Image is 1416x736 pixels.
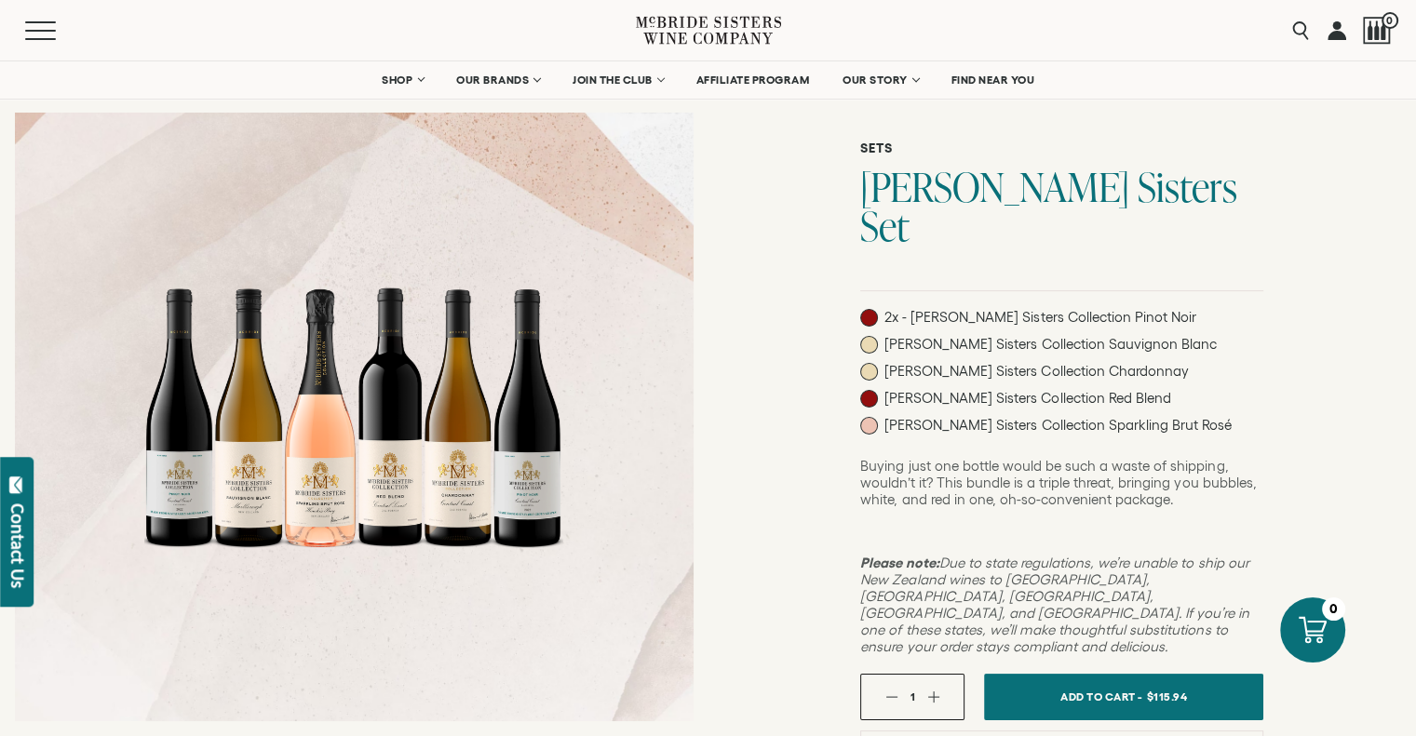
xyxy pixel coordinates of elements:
[1147,683,1188,710] span: $115.94
[860,555,938,570] strong: Please note:
[560,61,675,99] a: JOIN THE CLUB
[1382,12,1398,29] span: 0
[370,61,435,99] a: SHOP
[696,74,810,87] span: AFFILIATE PROGRAM
[860,555,1249,654] em: Due to state regulations, we’re unable to ship our New Zealand wines to [GEOGRAPHIC_DATA], [GEOGR...
[843,74,908,87] span: OUR STORY
[884,336,1217,353] span: [PERSON_NAME] Sisters Collection Sauvignon Blanc
[951,74,1035,87] span: FIND NEAR YOU
[8,503,27,588] div: Contact Us
[939,61,1047,99] a: FIND NEAR YOU
[884,309,1196,326] span: 2x - [PERSON_NAME] Sisters Collection Pinot Noir
[382,74,413,87] span: SHOP
[456,74,529,87] span: OUR BRANDS
[884,417,1232,434] span: [PERSON_NAME] Sisters Collection Sparkling Brut Rosé
[1322,597,1345,621] div: 0
[1060,683,1142,710] span: Add To Cart -
[444,61,551,99] a: OUR BRANDS
[984,674,1263,720] button: Add To Cart - $115.94
[910,690,915,703] span: 1
[25,21,92,40] button: Mobile Menu Trigger
[573,74,653,87] span: JOIN THE CLUB
[860,458,1263,508] p: Buying just one bottle would be such a waste of shipping, wouldn’t it? This bundle is a triple th...
[860,167,1263,246] h1: [PERSON_NAME] Sisters Set
[860,141,1263,156] h6: Sets
[830,61,930,99] a: OUR STORY
[684,61,822,99] a: AFFILIATE PROGRAM
[884,363,1189,380] span: [PERSON_NAME] Sisters Collection Chardonnay
[884,390,1171,407] span: [PERSON_NAME] Sisters Collection Red Blend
